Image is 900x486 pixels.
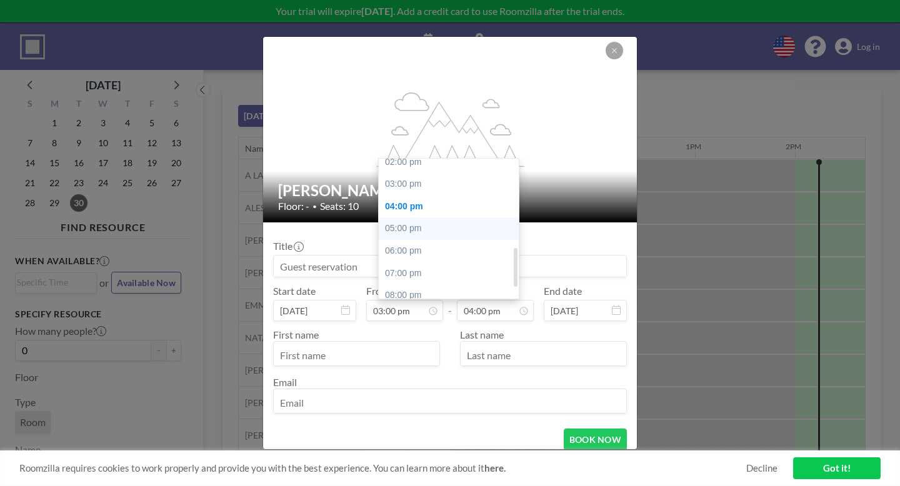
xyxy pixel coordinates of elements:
a: here. [484,462,506,474]
span: - [448,289,452,317]
input: Email [274,392,626,413]
div: 02:00 pm [379,151,519,174]
div: 08:00 pm [379,284,519,307]
h2: [PERSON_NAME] Conference [278,181,623,200]
input: Guest reservation [274,255,626,277]
div: 03:00 pm [379,173,519,196]
label: Start date [273,285,316,297]
a: Decline [746,462,777,474]
label: From [366,285,389,297]
input: First name [274,344,439,365]
label: Last name [460,329,504,340]
g: flex-grow: 1.2; [377,91,524,166]
label: Email [273,376,297,388]
label: End date [544,285,582,297]
input: Last name [461,344,626,365]
label: First name [273,329,319,340]
label: Title [273,240,302,252]
span: Roomzilla requires cookies to work properly and provide you with the best experience. You can lea... [19,462,746,474]
span: Floor: - [278,200,309,212]
span: Seats: 10 [320,200,359,212]
div: 06:00 pm [379,240,519,262]
a: Got it! [793,457,881,479]
div: 07:00 pm [379,262,519,285]
span: • [312,202,317,211]
button: BOOK NOW [564,429,627,450]
div: 04:00 pm [379,196,519,218]
div: 05:00 pm [379,217,519,240]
